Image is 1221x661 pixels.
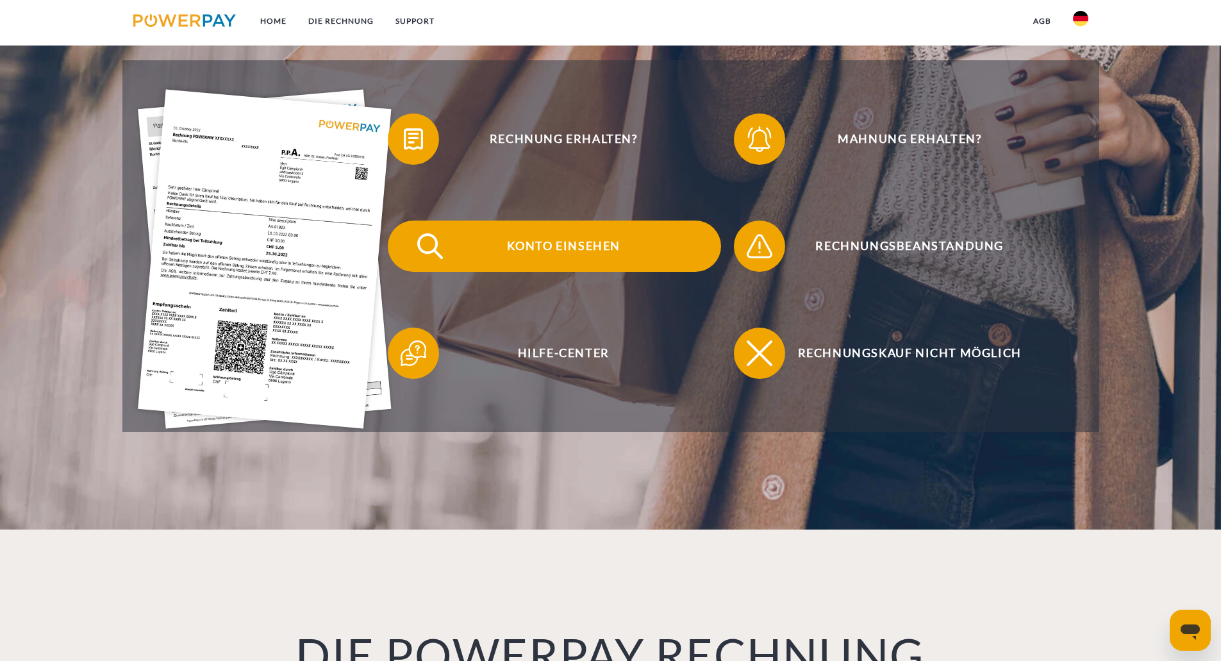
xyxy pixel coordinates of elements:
[1022,10,1062,33] a: agb
[133,14,237,27] img: logo-powerpay.svg
[1170,610,1211,651] iframe: Schaltfläche zum Öffnen des Messaging-Fensters
[743,123,776,155] img: qb_bell.svg
[138,90,392,429] img: single_invoice_powerpay_de.jpg
[743,337,776,369] img: qb_close.svg
[406,221,720,272] span: Konto einsehen
[388,221,721,272] button: Konto einsehen
[752,328,1067,379] span: Rechnungskauf nicht möglich
[297,10,385,33] a: DIE RECHNUNG
[734,221,1067,272] button: Rechnungsbeanstandung
[385,10,445,33] a: SUPPORT
[388,113,721,165] button: Rechnung erhalten?
[743,230,776,262] img: qb_warning.svg
[397,123,429,155] img: qb_bill.svg
[406,113,720,165] span: Rechnung erhalten?
[249,10,297,33] a: Home
[752,221,1067,272] span: Rechnungsbeanstandung
[414,230,446,262] img: qb_search.svg
[388,328,721,379] button: Hilfe-Center
[406,328,720,379] span: Hilfe-Center
[734,328,1067,379] button: Rechnungskauf nicht möglich
[397,337,429,369] img: qb_help.svg
[734,113,1067,165] button: Mahnung erhalten?
[1073,11,1088,26] img: de
[752,113,1067,165] span: Mahnung erhalten?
